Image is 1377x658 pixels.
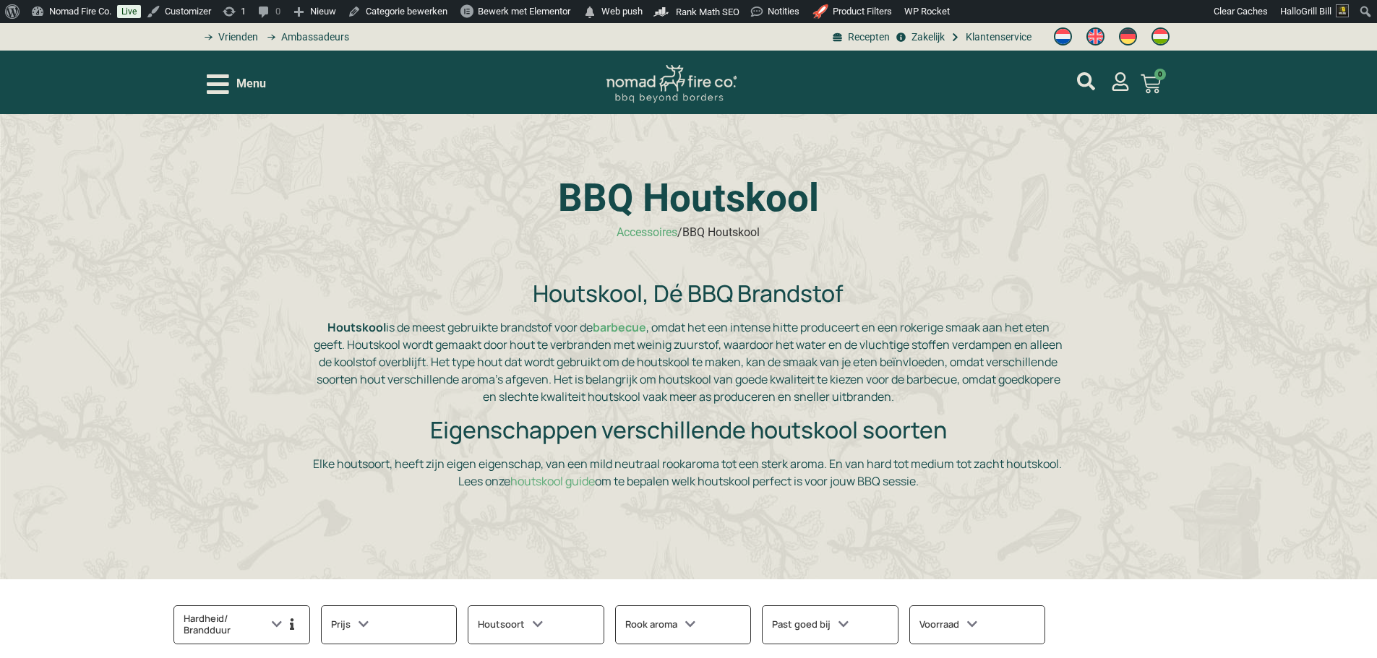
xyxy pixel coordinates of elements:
a: barbecue [593,319,646,335]
h3: Rook aroma [625,615,695,634]
a: mijn account [1077,72,1095,90]
h2: Eigenschappen verschillende houtskool soorten [312,416,1064,443]
div: Open/Close Menu [207,72,266,97]
span: Bewerk met Elementor [478,6,570,17]
span: Grill Bill [1301,6,1331,17]
h3: Past goed bij [772,615,849,634]
p: is de meest gebruikte brandstof voor de , omdat het een intense hitte produceert en een rokerige ... [312,319,1064,405]
a: grill bill vrienden [200,30,258,45]
h3: Voorraad [919,615,977,634]
img: Nederlands [1054,27,1072,46]
span: BBQ Houtskool [682,225,760,239]
span: Menu [236,75,266,92]
h3: Prijs [331,615,369,634]
a: grill bill zakeljk [893,30,944,45]
a: Switch to Hongaars [1144,24,1177,50]
h3: Houtsoort [478,615,543,634]
span: Zakelijk [908,30,945,45]
a: grill bill ambassadors [262,30,348,45]
h1: BBQ Houtskool [312,179,1064,217]
span:  [583,2,597,22]
h2: Houtskool, Dé BBQ Brandstof [312,280,1064,307]
span: Rank Math SEO [676,7,739,17]
a: grill bill klantenservice [948,30,1031,45]
a: houtskool guide [510,473,595,489]
h3: Hardheid/ Brandduur [184,615,299,634]
img: Nomad Logo [606,65,737,103]
span: 0 [1154,69,1166,80]
a: mijn account [1111,72,1130,91]
span: Klantenservice [962,30,1031,45]
a: Live [117,5,141,18]
span: / [677,225,682,239]
a: Switch to Engels [1079,24,1112,50]
span: Recepten [844,30,890,45]
span: Vrienden [215,30,258,45]
img: Engels [1086,27,1104,46]
a: Switch to Duits [1112,24,1144,50]
a: BBQ recepten [831,30,890,45]
strong: Houtskool [327,319,386,335]
img: Hongaars [1151,27,1170,46]
img: Duits [1119,27,1137,46]
a: Accessoires [617,225,677,239]
nav: breadcrumbs [617,224,760,241]
span: Ambassadeurs [278,30,349,45]
img: Avatar of Grill Bill [1336,4,1349,17]
p: Elke houtsoort, heeft zijn eigen eigenschap, van een mild neutraal rookaroma tot een sterk aroma.... [312,455,1064,490]
a: 0 [1123,65,1178,103]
